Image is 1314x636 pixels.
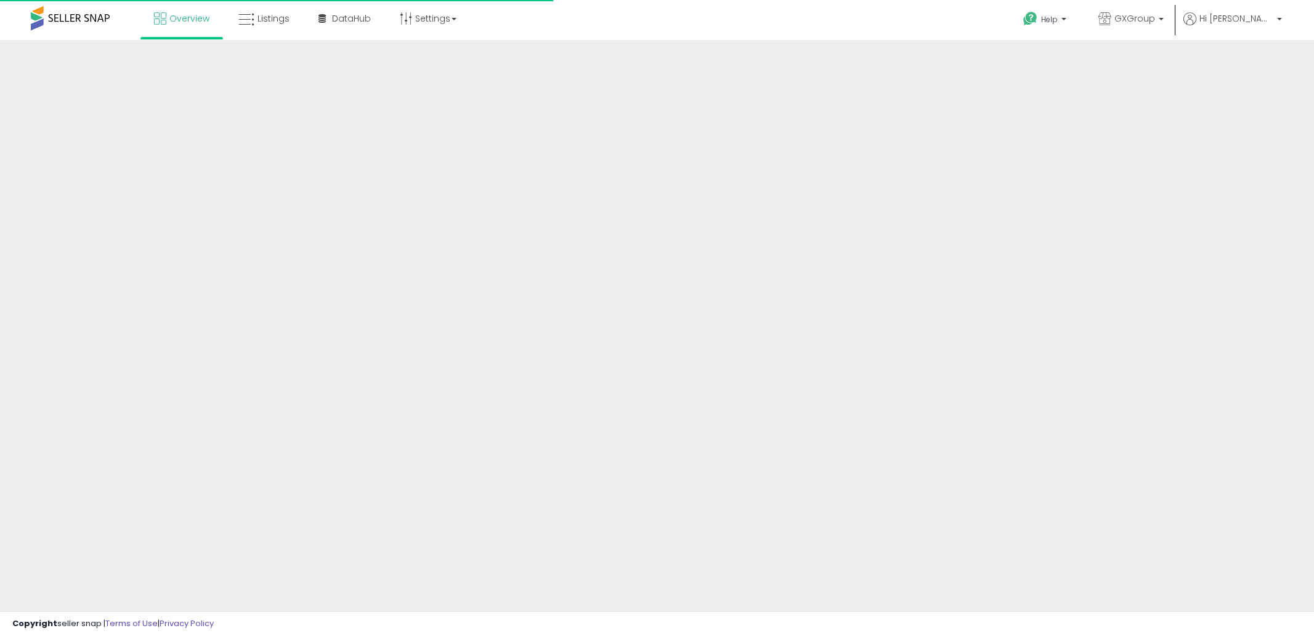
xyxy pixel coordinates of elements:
span: DataHub [332,12,371,25]
span: Hi [PERSON_NAME] [1199,12,1273,25]
span: Listings [258,12,290,25]
a: Help [1013,2,1079,40]
i: Get Help [1023,11,1038,26]
span: Overview [169,12,209,25]
span: Help [1041,14,1058,25]
a: Hi [PERSON_NAME] [1183,12,1282,40]
span: GXGroup [1114,12,1155,25]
